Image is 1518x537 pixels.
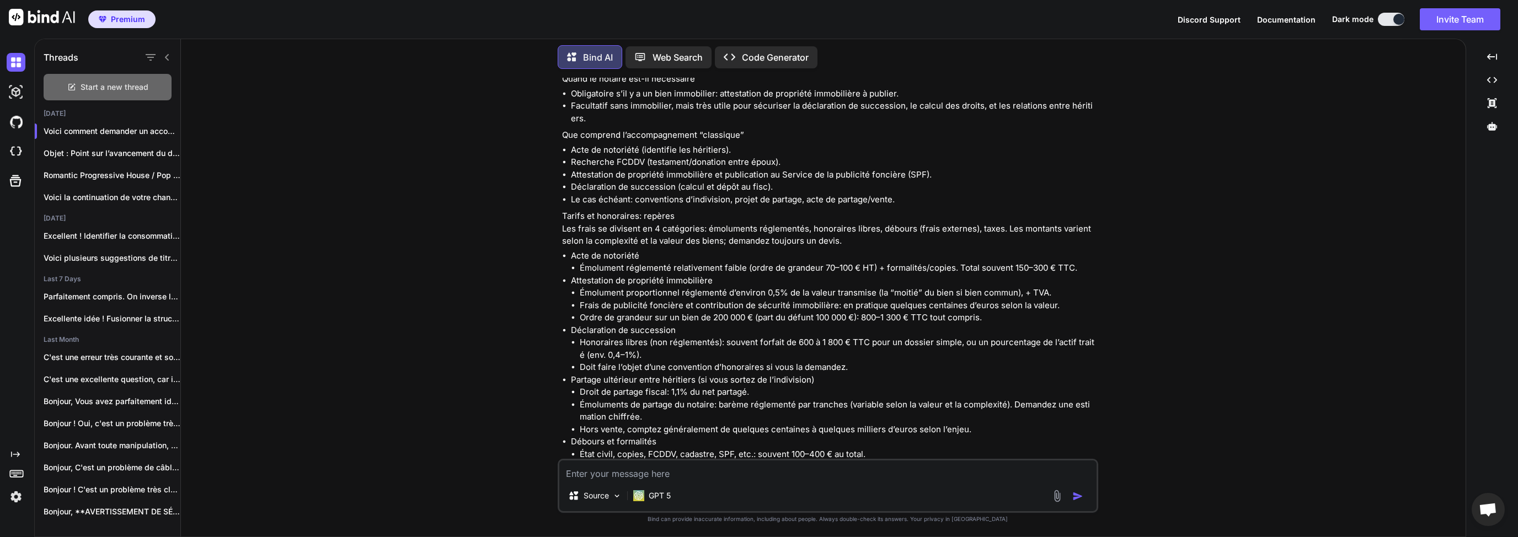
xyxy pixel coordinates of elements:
h2: [DATE] [35,214,180,223]
p: Que comprend l’accompagnement “classique” [562,129,1096,142]
p: Déclaration de succession [571,324,1096,337]
img: Bind AI [9,9,75,25]
li: État civil, copies, FCDDV, cadastre, SPF, etc.: souvent 100–400 € au total. [580,448,1096,461]
img: settings [7,487,25,506]
li: Acte de notoriété (identifie les héritiers). [571,144,1096,157]
img: githubDark [7,112,25,131]
button: Documentation [1257,14,1316,25]
li: Honoraires libres (non réglementés): souvent forfait de 600 à 1 800 € TTC pour un dossier simple,... [580,336,1096,361]
h1: Threads [44,51,78,64]
li: Doit faire l’objet d’une convention d’honoraires si vous la demandez. [580,361,1096,374]
span: Premium [111,14,145,25]
p: Quand le notaire est-il nécessaire [562,73,1096,85]
span: Documentation [1257,15,1316,24]
img: icon [1072,491,1083,502]
li: Droit de partage fiscal: 1,1% du net partagé. [580,386,1096,399]
p: Débours et formalités [571,436,1096,448]
p: Bonjour, C'est un problème de câblage très... [44,462,180,473]
img: darkChat [7,53,25,72]
p: Source [584,490,609,501]
p: Attestation de propriété immobilière [571,275,1096,287]
p: Parfaitement compris. On inverse la recette :... [44,291,180,302]
p: Bonjour, Vous avez parfaitement identifié le problème... [44,396,180,407]
p: Romantic Progressive House / Pop Dance (... [44,170,180,181]
li: Le cas échéant: conventions d’indivision, projet de partage, acte de partage/vente. [571,194,1096,206]
p: Bonjour ! Oui, c'est un problème très... [44,418,180,429]
img: cloudideIcon [7,142,25,161]
p: Bind can provide inaccurate information, including about people. Always double-check its answers.... [558,515,1098,523]
h2: Last 7 Days [35,275,180,283]
button: Discord Support [1178,14,1241,25]
li: Obligatoire s’il y a un bien immobilier: attestation de propriété immobilière à publier. [571,88,1096,100]
li: Recherche FCDDV (testament/donation entre époux). [571,156,1096,169]
li: Ordre de grandeur sur un bien de 200 000 € (part du défunt 100 000 €): 800–1 300 € TTC tout compris. [580,312,1096,324]
img: premium [99,16,106,23]
p: Voici plusieurs suggestions de titres basées sur... [44,253,180,264]
h2: [DATE] [35,109,180,118]
span: Start a new thread [81,82,148,93]
p: Bonjour. Avant toute manipulation, coupez le courant... [44,440,180,451]
p: Excellent ! Identifier la consommation par thread... [44,230,180,241]
p: Bonjour, **AVERTISSEMENT DE SÉCURITÉ : Avant toute... [44,506,180,517]
p: Bonjour ! C'est un problème très classique... [44,484,180,495]
li: Déclaration de succession (calcul et dépôt au fisc). [571,181,1096,194]
p: C'est une erreur très courante et souvent... [44,352,180,363]
h2: Last Month [35,335,180,344]
button: Invite Team [1420,8,1500,30]
li: Frais de publicité foncière et contribution de sécurité immobilière: en pratique quelques centain... [580,299,1096,312]
p: GPT 5 [649,490,671,501]
p: C'est une excellente question, car il n'existe... [44,374,180,385]
div: Ouvrir le chat [1472,493,1505,526]
img: darkAi-studio [7,83,25,101]
p: Tarifs et honoraires: repères Les frais se divisent en 4 catégories: émoluments réglementés, hono... [562,210,1096,248]
li: Émolument proportionnel réglementé d’environ 0,5% de la valeur transmise (la “moitié” du bien si ... [580,287,1096,299]
li: Facultatif sans immobilier, mais très utile pour sécuriser la déclaration de succession, le calcu... [571,100,1096,125]
p: Partage ultérieur entre héritiers (si vous sortez de l’indivision) [571,374,1096,386]
span: Dark mode [1332,14,1373,25]
li: Émolument réglementé relativement faible (ordre de grandeur 70–100 € HT) + formalités/copies. Tot... [580,262,1096,275]
p: Voici comment demander un accompagnement... [44,126,180,137]
img: attachment [1051,490,1063,502]
p: Objet : Point sur l’avancement du dossie... [44,148,180,159]
img: Pick Models [612,491,622,501]
p: Bind AI [583,51,613,64]
p: Excellente idée ! Fusionner la structure hypnotique... [44,313,180,324]
li: Attestation de propriété immobilière et publication au Service de la publicité foncière (SPF). [571,169,1096,181]
li: Émoluments de partage du notaire: barème réglementé par tranches (variable selon la valeur et la ... [580,399,1096,423]
p: Web Search [653,51,703,64]
p: Code Generator [742,51,809,64]
p: Acte de notoriété [571,250,1096,262]
p: Voici la continuation de votre chanson adaptée... [44,192,180,203]
li: Hors vente, comptez généralement de quelques centaines à quelques milliers d’euros selon l’enjeu. [580,423,1096,436]
img: GPT 5 [633,490,644,501]
button: premiumPremium [88,10,156,28]
span: Discord Support [1178,15,1241,24]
